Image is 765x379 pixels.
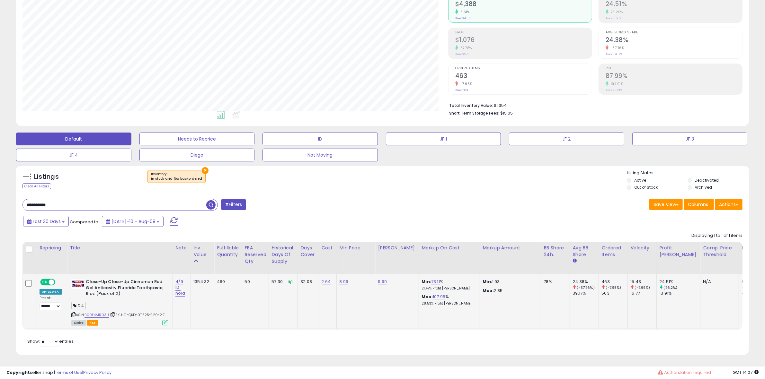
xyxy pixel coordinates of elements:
h2: $4,388 [455,0,592,9]
img: 415MV+LaidL._SL40_.jpg [71,279,84,289]
span: Last 30 Days [33,218,61,225]
span: Compared to: [70,219,99,225]
button: Actions [715,199,743,210]
div: 57.30 [271,279,293,285]
a: 107.95 [433,294,445,300]
div: Profit [PERSON_NAME] [659,245,698,258]
a: 73.11 [431,279,440,285]
button: [DATE]-10 - Aug-08 [102,216,164,227]
h2: 463 [455,72,592,81]
div: 460 [217,279,237,285]
label: Archived [695,185,712,190]
div: 50 [245,279,264,285]
span: $15.05 [500,110,513,116]
span: Columns [688,201,708,208]
span: ID.4 [71,302,86,309]
a: 4/9 ID: hold [175,279,185,297]
div: Velocity [630,245,654,251]
div: 78% [544,279,565,285]
div: Title [70,245,170,251]
button: Filters [221,199,246,210]
small: Prev: $4,116 [455,16,470,20]
div: Markup Amount [483,245,538,251]
div: seller snap | | [6,370,111,376]
div: 24.51% [659,279,700,285]
small: Prev: 13.91% [606,16,621,20]
small: Avg BB Share. [573,258,576,264]
div: [PERSON_NAME] [378,245,416,251]
button: Needs to Reprice [139,133,255,145]
p: 28.53% Profit [PERSON_NAME] [422,301,475,306]
span: Inventory : [151,172,202,181]
b: Close-Up Close-Up Cinnamon Red Gel Anticavity Fluoride Toothpaste, 6 oz (Pack of 2) [86,279,164,298]
div: Ordered Items [601,245,625,258]
h5: Listings [34,172,59,181]
li: $1,354 [449,101,738,109]
span: Profit [455,31,592,34]
div: Historical Days Of Supply [271,245,295,265]
button: JF 1 [386,133,501,145]
small: -37.76% [609,46,624,50]
small: 76.20% [609,10,623,14]
span: All listings currently available for purchase on Amazon [71,320,86,326]
span: OFF [54,280,65,285]
span: 2025-09-8 14:07 GMT [733,369,759,375]
div: 32.08 [300,279,314,285]
div: 13.91% [659,290,700,296]
button: JF 3 [632,133,748,145]
a: 8.99 [339,279,348,285]
a: Privacy Policy [83,369,111,375]
button: Default [16,133,131,145]
div: Note [175,245,188,251]
div: Days Cover [300,245,316,258]
div: Inv. value [193,245,211,258]
div: Repricing [40,245,64,251]
button: JF 4 [16,149,131,161]
b: Max: [422,294,433,300]
h2: 87.99% [606,72,742,81]
small: 104.01% [609,82,623,86]
th: The percentage added to the cost of goods (COGS) that forms the calculator for Min & Max prices. [419,242,480,274]
div: BB Share 24h. [544,245,567,258]
p: 2.85 [483,288,536,294]
b: Min: [422,279,431,285]
h2: 24.38% [606,36,742,45]
div: 16.77 [630,290,656,296]
div: Cost [322,245,334,251]
div: Preset: [40,296,62,310]
p: 1.93 [483,279,536,285]
p: 21.47% Profit [PERSON_NAME] [422,286,475,291]
div: 15.43 [630,279,656,285]
p: Listing States: [627,170,749,176]
strong: Min: [483,279,492,285]
div: 503 [601,290,627,296]
label: Active [634,177,646,183]
h2: 24.51% [606,0,742,9]
div: Clear All Filters [22,183,51,189]
b: Short Term Storage Fees: [449,110,499,116]
small: (-7.95%) [606,285,621,290]
label: Out of Stock [634,185,658,190]
div: ROI [742,245,765,251]
span: [DATE]-10 - Aug-08 [111,218,156,225]
small: -7.95% [458,82,472,86]
div: % [422,294,475,306]
a: Terms of Use [55,369,82,375]
a: 2.64 [322,279,331,285]
span: Avg. Buybox Share [606,31,742,34]
div: 39.17% [573,290,599,296]
button: JF 2 [509,133,624,145]
div: in stock and fba backordered [151,177,202,181]
button: × [202,167,209,174]
div: Min Price [339,245,372,251]
button: ID [262,133,378,145]
button: Save View [649,199,683,210]
button: Not Moving [262,149,378,161]
span: | SKU: G-QKD-011525-1.29-221 [110,312,165,317]
small: 6.61% [458,10,470,14]
div: 24.38% [573,279,599,285]
button: Diego [139,149,255,161]
span: Show: entries [27,338,74,344]
label: Deactivated [695,177,719,183]
div: FBA Reserved Qty [245,245,266,265]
